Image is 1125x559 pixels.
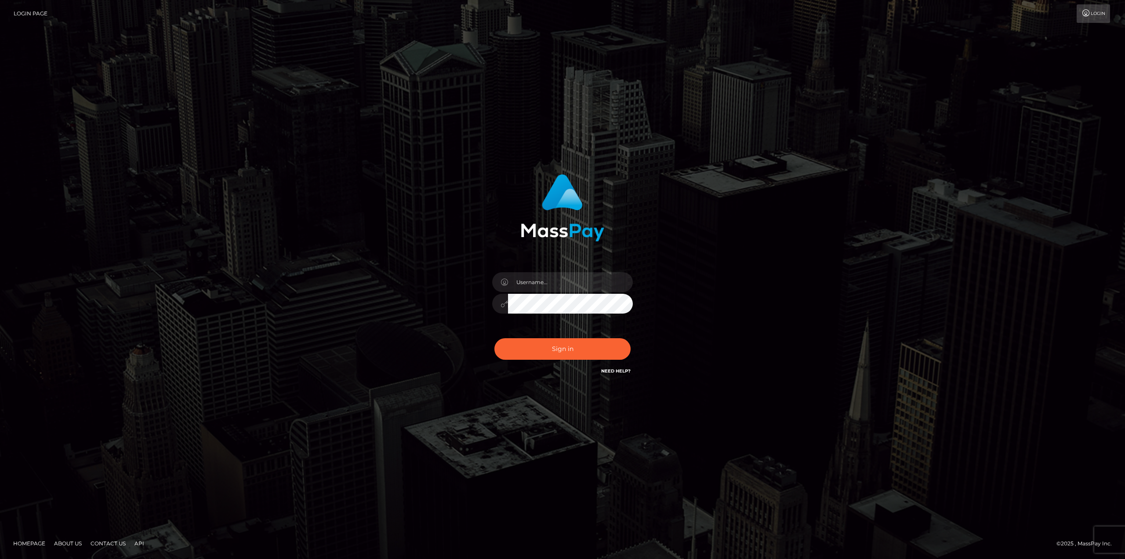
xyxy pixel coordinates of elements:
[51,537,85,550] a: About Us
[87,537,129,550] a: Contact Us
[14,4,47,23] a: Login Page
[10,537,49,550] a: Homepage
[1056,539,1118,548] div: © 2025 , MassPay Inc.
[508,272,633,292] input: Username...
[494,338,631,360] button: Sign in
[131,537,148,550] a: API
[1077,4,1110,23] a: Login
[601,368,631,374] a: Need Help?
[521,174,604,241] img: MassPay Login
